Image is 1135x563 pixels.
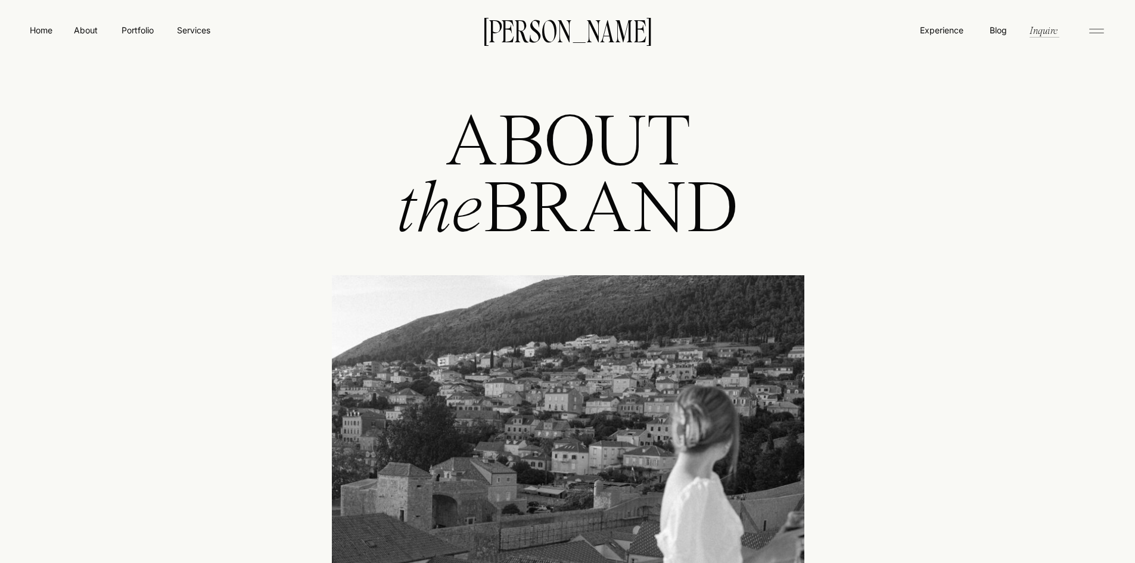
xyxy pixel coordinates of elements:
a: [PERSON_NAME] [465,17,670,42]
a: Experience [919,24,965,36]
a: Home [27,24,55,36]
a: Blog [987,24,1009,36]
a: About [72,24,99,36]
a: Portfolio [116,24,158,36]
a: Services [176,24,211,36]
h1: ABOUT BRAND [353,112,783,288]
a: Inquire [1028,23,1059,37]
i: the [396,175,483,248]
